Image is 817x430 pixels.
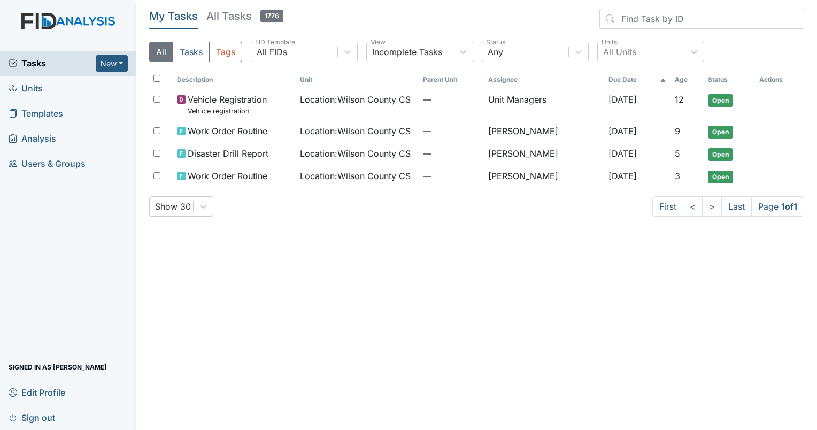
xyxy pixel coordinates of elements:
[206,9,283,24] h5: All Tasks
[608,94,637,105] span: [DATE]
[484,120,604,143] td: [PERSON_NAME]
[708,148,733,161] span: Open
[675,126,680,136] span: 9
[652,196,804,217] nav: task-pagination
[708,94,733,107] span: Open
[675,171,680,181] span: 3
[604,71,670,89] th: Toggle SortBy
[423,125,480,137] span: —
[675,94,684,105] span: 12
[260,10,283,22] span: 1776
[423,93,480,106] span: —
[257,45,287,58] div: All FIDs
[149,42,173,62] button: All
[300,147,411,160] span: Location : Wilson County CS
[603,45,636,58] div: All Units
[423,147,480,160] span: —
[155,200,191,213] div: Show 30
[9,80,43,97] span: Units
[484,143,604,165] td: [PERSON_NAME]
[608,171,637,181] span: [DATE]
[670,71,703,89] th: Toggle SortBy
[484,71,604,89] th: Assignee
[149,42,242,62] div: Type filter
[683,196,703,217] a: <
[188,170,267,182] span: Work Order Routine
[675,148,680,159] span: 5
[9,105,63,122] span: Templates
[608,148,637,159] span: [DATE]
[419,71,484,89] th: Toggle SortBy
[423,170,480,182] span: —
[781,201,797,212] strong: 1 of 1
[372,45,442,58] div: Incomplete Tasks
[9,409,55,426] span: Sign out
[9,359,107,375] span: Signed in as [PERSON_NAME]
[704,71,755,89] th: Toggle SortBy
[9,156,86,172] span: Users & Groups
[188,147,268,160] span: Disaster Drill Report
[599,9,804,29] input: Find Task by ID
[96,55,128,72] button: New
[173,71,296,89] th: Toggle SortBy
[702,196,722,217] a: >
[755,71,804,89] th: Actions
[708,126,733,139] span: Open
[296,71,419,89] th: Toggle SortBy
[484,165,604,188] td: [PERSON_NAME]
[188,125,267,137] span: Work Order Routine
[9,130,56,147] span: Analysis
[188,93,267,116] span: Vehicle Registration Vehicle registration
[300,170,411,182] span: Location : Wilson County CS
[652,196,683,217] a: First
[488,45,503,58] div: Any
[9,57,96,70] a: Tasks
[708,171,733,183] span: Open
[188,106,267,116] small: Vehicle registration
[608,126,637,136] span: [DATE]
[149,9,198,24] h5: My Tasks
[153,75,160,82] input: Toggle All Rows Selected
[9,384,65,401] span: Edit Profile
[300,93,411,106] span: Location : Wilson County CS
[209,42,242,62] button: Tags
[484,89,604,120] td: Unit Managers
[300,125,411,137] span: Location : Wilson County CS
[721,196,752,217] a: Last
[173,42,210,62] button: Tasks
[751,196,804,217] span: Page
